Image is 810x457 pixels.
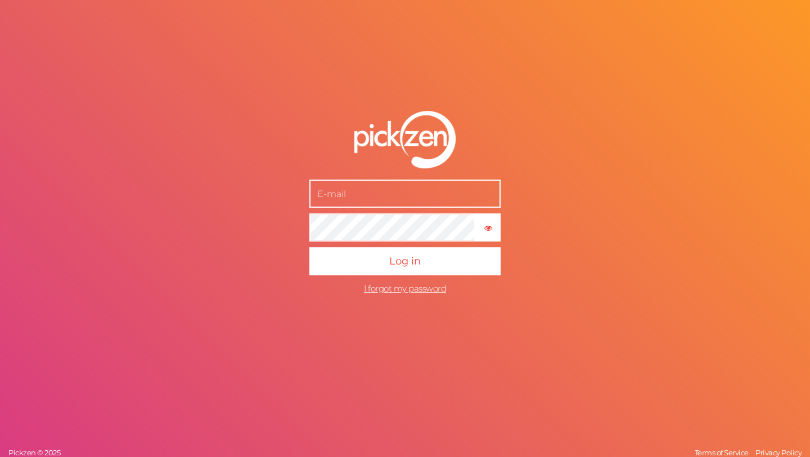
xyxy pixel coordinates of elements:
input: E-mail [309,180,501,208]
a: I forgot my password [364,283,446,294]
a: Terms of Service [692,448,751,457]
img: pz-logo-white.png [354,111,456,169]
a: Privacy Policy [753,448,804,457]
span: Privacy Policy [755,448,802,457]
span: Terms of Service [695,448,749,457]
a: Pickzen © 2025 [6,448,63,457]
span: Log in [389,255,421,267]
button: Log in [309,247,501,275]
